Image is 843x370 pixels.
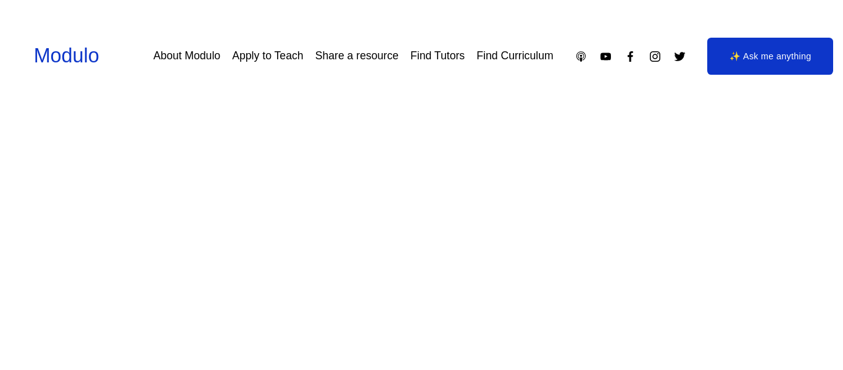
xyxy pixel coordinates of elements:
[624,50,637,63] a: Facebook
[575,50,588,63] a: Apple Podcasts
[707,38,833,75] a: ✨ Ask me anything
[34,44,99,67] a: Modulo
[599,50,612,63] a: YouTube
[410,45,465,67] a: Find Tutors
[649,50,662,63] a: Instagram
[315,45,399,67] a: Share a resource
[476,45,553,67] a: Find Curriculum
[153,45,220,67] a: About Modulo
[232,45,303,67] a: Apply to Teach
[673,50,686,63] a: Twitter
